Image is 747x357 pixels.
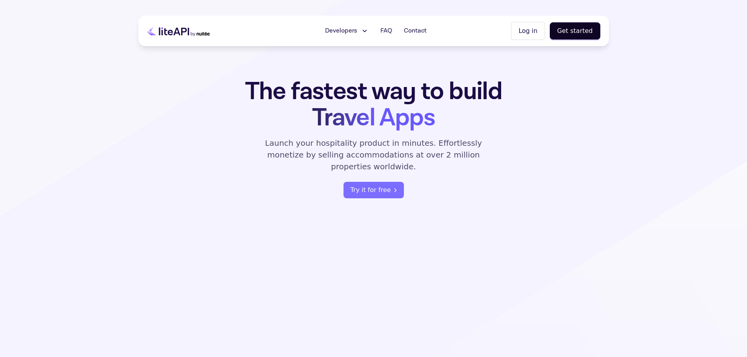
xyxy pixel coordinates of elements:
[550,22,600,40] button: Get started
[376,23,397,39] a: FAQ
[325,26,357,36] span: Developers
[312,101,435,134] span: Travel Apps
[404,26,427,36] span: Contact
[320,23,373,39] button: Developers
[256,137,491,172] p: Launch your hospitality product in minutes. Effortlessly monetize by selling accommodations at ov...
[344,182,404,198] a: register
[344,182,404,198] button: Try it for free
[220,78,527,131] h1: The fastest way to build
[511,22,545,40] button: Log in
[380,26,392,36] span: FAQ
[399,23,431,39] a: Contact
